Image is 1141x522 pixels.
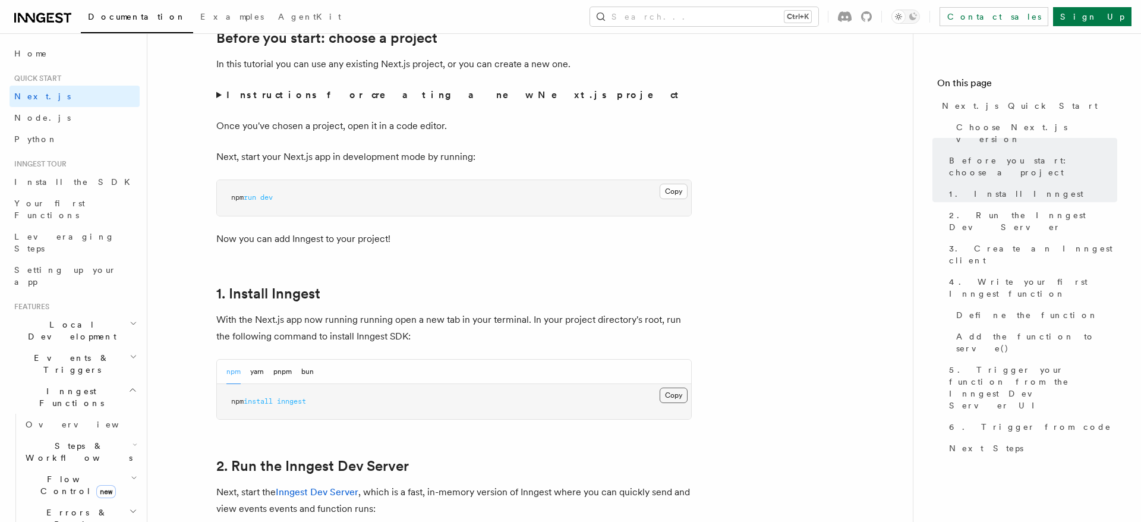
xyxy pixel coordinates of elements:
[14,92,71,101] span: Next.js
[944,359,1117,416] a: 5. Trigger your function from the Inngest Dev Server UI
[216,87,692,103] summary: Instructions for creating a new Next.js project
[260,193,273,202] span: dev
[273,360,292,384] button: pnpm
[944,183,1117,205] a: 1. Install Inngest
[21,440,133,464] span: Steps & Workflows
[216,118,692,134] p: Once you've chosen a project, open it in a code editor.
[14,199,85,220] span: Your first Functions
[937,76,1117,95] h4: On this page
[949,276,1117,300] span: 4. Write your first Inngest function
[10,43,140,64] a: Home
[10,193,140,226] a: Your first Functions
[10,259,140,293] a: Setting up your app
[216,458,409,474] a: 2. Run the Inngest Dev Server
[216,231,692,247] p: Now you can add Inngest to your project!
[949,155,1117,178] span: Before you start: choose a project
[21,473,131,497] span: Flow Control
[956,121,1117,145] span: Choose Next.js version
[10,86,140,107] a: Next.js
[10,347,140,381] button: Events & Triggers
[660,388,688,403] button: Copy
[14,134,58,144] span: Python
[10,302,49,312] span: Features
[10,171,140,193] a: Install the SDK
[944,416,1117,438] a: 6. Trigger from code
[951,326,1117,359] a: Add the function to serve()
[10,128,140,150] a: Python
[10,319,130,342] span: Local Development
[244,193,256,202] span: run
[216,56,692,73] p: In this tutorial you can use any existing Next.js project, or you can create a new one.
[10,159,67,169] span: Inngest tour
[200,12,264,21] span: Examples
[250,360,264,384] button: yarn
[276,486,358,498] a: Inngest Dev Server
[14,232,115,253] span: Leveraging Steps
[216,484,692,517] p: Next, start the , which is a fast, in-memory version of Inngest where you can quickly send and vi...
[956,309,1098,321] span: Define the function
[949,209,1117,233] span: 2. Run the Inngest Dev Server
[949,421,1111,433] span: 6. Trigger from code
[216,30,437,46] a: Before you start: choose a project
[244,397,273,405] span: install
[14,265,116,287] span: Setting up your app
[891,10,920,24] button: Toggle dark mode
[956,331,1117,354] span: Add the function to serve()
[88,12,186,21] span: Documentation
[14,113,71,122] span: Node.js
[193,4,271,32] a: Examples
[949,442,1023,454] span: Next Steps
[944,238,1117,271] a: 3. Create an Inngest client
[216,285,320,302] a: 1. Install Inngest
[10,381,140,414] button: Inngest Functions
[10,352,130,376] span: Events & Triggers
[951,304,1117,326] a: Define the function
[301,360,314,384] button: bun
[590,7,818,26] button: Search...Ctrl+K
[277,397,306,405] span: inngest
[940,7,1048,26] a: Contact sales
[660,184,688,199] button: Copy
[231,397,244,405] span: npm
[226,89,683,100] strong: Instructions for creating a new Next.js project
[944,150,1117,183] a: Before you start: choose a project
[271,4,348,32] a: AgentKit
[81,4,193,33] a: Documentation
[26,420,148,429] span: Overview
[226,360,241,384] button: npm
[949,243,1117,266] span: 3. Create an Inngest client
[10,107,140,128] a: Node.js
[14,177,137,187] span: Install the SDK
[951,117,1117,150] a: Choose Next.js version
[96,485,116,498] span: new
[231,193,244,202] span: npm
[10,314,140,347] button: Local Development
[216,312,692,345] p: With the Next.js app now running running open a new tab in your terminal. In your project directo...
[944,205,1117,238] a: 2. Run the Inngest Dev Server
[21,414,140,435] a: Overview
[21,435,140,468] button: Steps & Workflows
[944,271,1117,304] a: 4. Write your first Inngest function
[14,48,48,59] span: Home
[21,468,140,502] button: Flow Controlnew
[937,95,1117,117] a: Next.js Quick Start
[10,385,128,409] span: Inngest Functions
[1053,7,1131,26] a: Sign Up
[10,74,61,83] span: Quick start
[784,11,811,23] kbd: Ctrl+K
[10,226,140,259] a: Leveraging Steps
[944,438,1117,459] a: Next Steps
[278,12,341,21] span: AgentKit
[949,188,1083,200] span: 1. Install Inngest
[942,100,1098,112] span: Next.js Quick Start
[216,149,692,165] p: Next, start your Next.js app in development mode by running:
[949,364,1117,411] span: 5. Trigger your function from the Inngest Dev Server UI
